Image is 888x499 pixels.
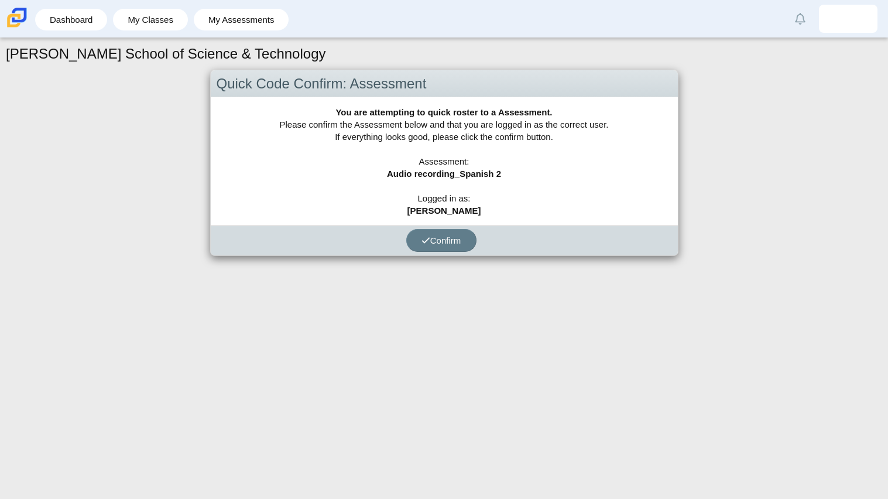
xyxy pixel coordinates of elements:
[211,97,678,225] div: Please confirm the Assessment below and that you are logged in as the correct user. If everything...
[200,9,283,30] a: My Assessments
[119,9,182,30] a: My Classes
[406,229,476,252] button: Confirm
[335,107,552,117] b: You are attempting to quick roster to a Assessment.
[41,9,101,30] a: Dashboard
[5,22,29,32] a: Carmen School of Science & Technology
[6,44,326,64] h1: [PERSON_NAME] School of Science & Technology
[787,6,813,32] a: Alerts
[387,169,501,179] b: Audio recording_Spanish 2
[839,9,858,28] img: geovanni.valenciag.dsK7rd
[407,206,481,216] b: [PERSON_NAME]
[819,5,877,33] a: geovanni.valenciag.dsK7rd
[211,70,678,98] div: Quick Code Confirm: Assessment
[421,235,461,245] span: Confirm
[5,5,29,30] img: Carmen School of Science & Technology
